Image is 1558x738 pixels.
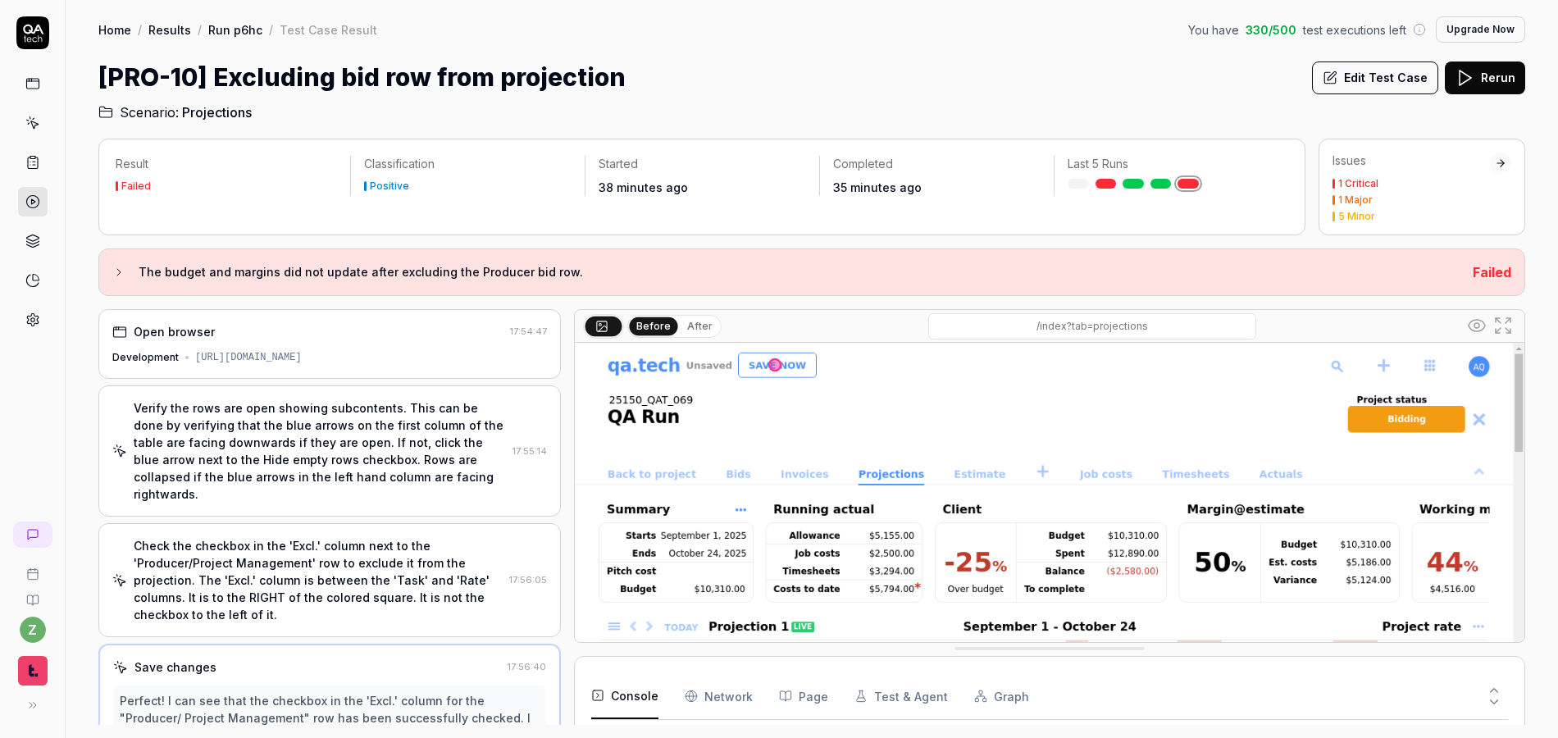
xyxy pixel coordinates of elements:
[280,21,377,38] div: Test Case Result
[1068,156,1275,172] p: Last 5 Runs
[98,102,252,122] a: Scenario:Projections
[1188,21,1239,39] span: You have
[198,21,202,38] div: /
[591,673,658,719] button: Console
[7,581,58,607] a: Documentation
[269,21,273,38] div: /
[629,317,677,335] button: Before
[116,156,337,172] p: Result
[148,21,191,38] a: Results
[1332,153,1490,169] div: Issues
[138,21,142,38] div: /
[13,522,52,548] a: New conversation
[510,326,547,337] time: 17:54:47
[134,658,216,676] div: Save changes
[7,554,58,581] a: Book a call with us
[1464,312,1490,339] button: Show all interative elements
[134,537,503,623] div: Check the checkbox in the 'Excl.' column next to the 'Producer/Project Management' row to exclude...
[195,350,302,365] div: [URL][DOMAIN_NAME]
[98,21,131,38] a: Home
[7,643,58,689] button: Timmy Logo
[1338,212,1375,221] div: 5 Minor
[512,445,547,457] time: 17:55:14
[685,673,753,719] button: Network
[112,350,179,365] div: Development
[1473,264,1511,280] span: Failed
[121,181,151,191] div: Failed
[98,59,626,96] h1: [PRO-10] Excluding bid row from projection
[139,262,1460,282] h3: The budget and margins did not update after excluding the Producer bid row.
[1303,21,1406,39] span: test executions left
[1246,21,1296,39] span: 330 / 500
[364,156,572,172] p: Classification
[134,399,506,503] div: Verify the rows are open showing subcontents. This can be done by verifying that the blue arrows ...
[208,21,262,38] a: Run p6hc
[116,102,179,122] span: Scenario:
[1338,195,1373,205] div: 1 Major
[182,102,252,122] span: Projections
[20,617,46,643] button: z
[112,262,1460,282] button: The budget and margins did not update after excluding the Producer bid row.
[508,661,546,672] time: 17:56:40
[1338,179,1378,189] div: 1 Critical
[854,673,948,719] button: Test & Agent
[1490,312,1516,339] button: Open in full screen
[18,656,48,686] img: Timmy Logo
[833,156,1041,172] p: Completed
[779,673,828,719] button: Page
[134,323,215,340] div: Open browser
[599,180,688,194] time: 38 minutes ago
[1312,61,1438,94] button: Edit Test Case
[974,673,1029,719] button: Graph
[1445,61,1525,94] button: Rerun
[370,181,409,191] div: Positive
[833,180,922,194] time: 35 minutes ago
[681,317,719,335] button: After
[509,574,547,585] time: 17:56:05
[1436,16,1525,43] button: Upgrade Now
[599,156,806,172] p: Started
